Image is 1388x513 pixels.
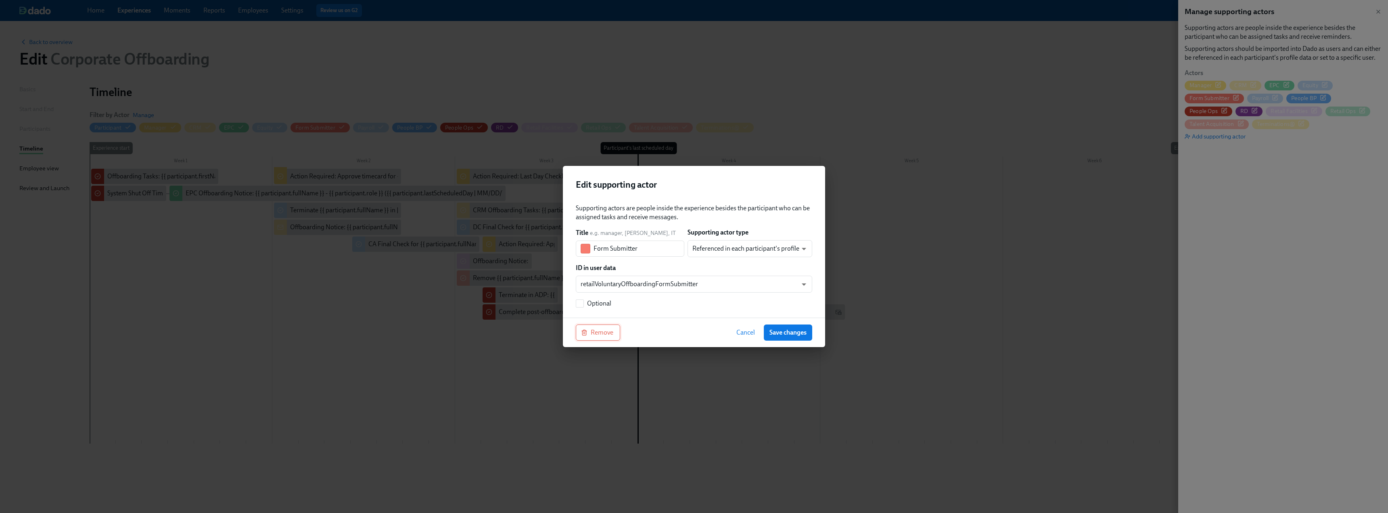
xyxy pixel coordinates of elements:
[576,325,620,341] button: Remove
[576,204,812,222] div: Supporting actors are people inside the experience besides the participant who can be assigned ta...
[576,179,812,191] h2: Edit supporting actor
[594,241,684,257] input: Manager
[576,276,812,293] div: retailVoluntaryOffboardingFormSubmitter
[731,325,761,341] button: Cancel
[764,325,812,341] button: Save changes
[576,264,616,272] label: ID in user data
[576,228,588,237] label: Title
[769,329,807,337] span: Save changes
[590,229,676,237] span: e.g. manager, [PERSON_NAME], IT
[688,240,812,257] div: Referenced in each participant's profile
[688,228,748,237] label: Supporting actor type
[583,329,613,337] span: Remove
[736,329,755,337] span: Cancel
[587,299,611,308] span: Optional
